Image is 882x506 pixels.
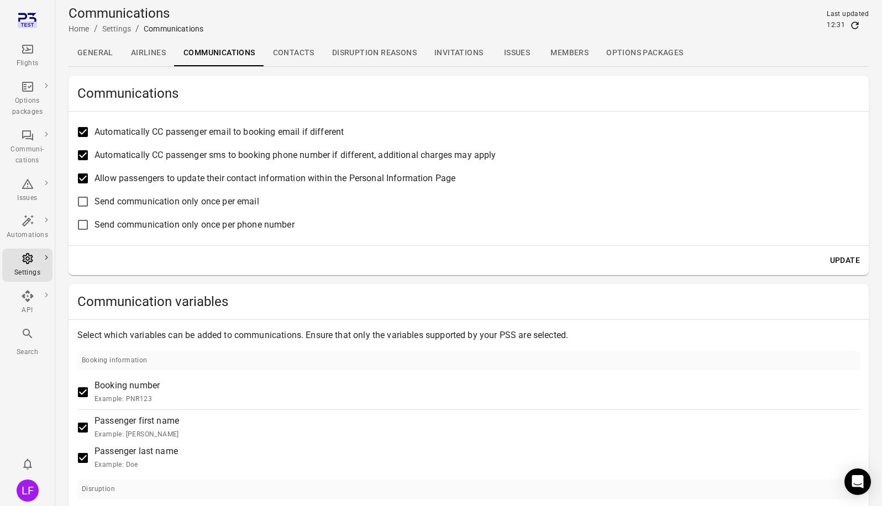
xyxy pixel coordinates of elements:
div: 12:31 [827,20,845,31]
a: Disruption reasons [323,40,426,66]
div: API [7,305,48,316]
a: Automations [2,211,53,244]
div: Communications [144,23,203,34]
div: Open Intercom Messenger [844,468,871,495]
p: Select which variables can be added to communications. Ensure that only the variables supported b... [77,329,860,342]
button: Update [826,250,864,271]
span: Booking number [95,379,160,405]
span: Automatically CC passenger sms to booking phone number if different, additional charges may apply [95,149,496,162]
div: Settings [7,267,48,278]
a: Options packages [597,40,692,66]
a: API [2,286,53,319]
span: Allow passengers to update their contact information within the Personal Information Page [95,172,455,185]
button: Notifications [17,453,39,475]
li: / [94,22,98,35]
span: Send communication only once per phone number [95,218,295,231]
span: Passenger last name [95,445,178,471]
div: Last updated [827,9,869,20]
div: Local navigation [69,40,869,66]
button: Search [2,324,53,361]
a: Options packages [2,77,53,121]
div: Issues [7,193,48,204]
a: Communications [175,40,264,66]
div: Automations [7,230,48,241]
a: Issues [2,174,53,207]
a: Flights [2,39,53,72]
div: Booking information [82,355,148,366]
span: Automatically CC passenger email to booking email if different [95,125,344,139]
div: Disruption [82,484,115,495]
a: Issues [492,40,542,66]
button: Refresh data [849,20,860,31]
div: Flights [7,58,48,69]
a: Home [69,24,90,33]
span: Passenger first name [95,414,179,440]
nav: Breadcrumbs [69,22,203,35]
p: Example: PNR123 [95,394,160,405]
a: Settings [102,24,131,33]
div: LF [17,479,39,502]
li: / [135,22,139,35]
a: Airlines [122,40,175,66]
a: Invitations [426,40,492,66]
div: Search [7,347,48,358]
p: Example: [PERSON_NAME] [95,429,179,440]
h2: Communications [77,85,860,102]
h1: Communications [69,4,203,22]
a: Communi-cations [2,125,53,170]
span: Send communication only once per email [95,195,259,208]
h2: Communication variables [77,293,860,310]
p: Example: Doe [95,460,178,471]
button: Luis Figueirido [12,475,43,506]
a: Settings [2,249,53,282]
div: Communi-cations [7,144,48,166]
a: Members [542,40,597,66]
div: Options packages [7,96,48,118]
a: Contacts [264,40,323,66]
a: General [69,40,122,66]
